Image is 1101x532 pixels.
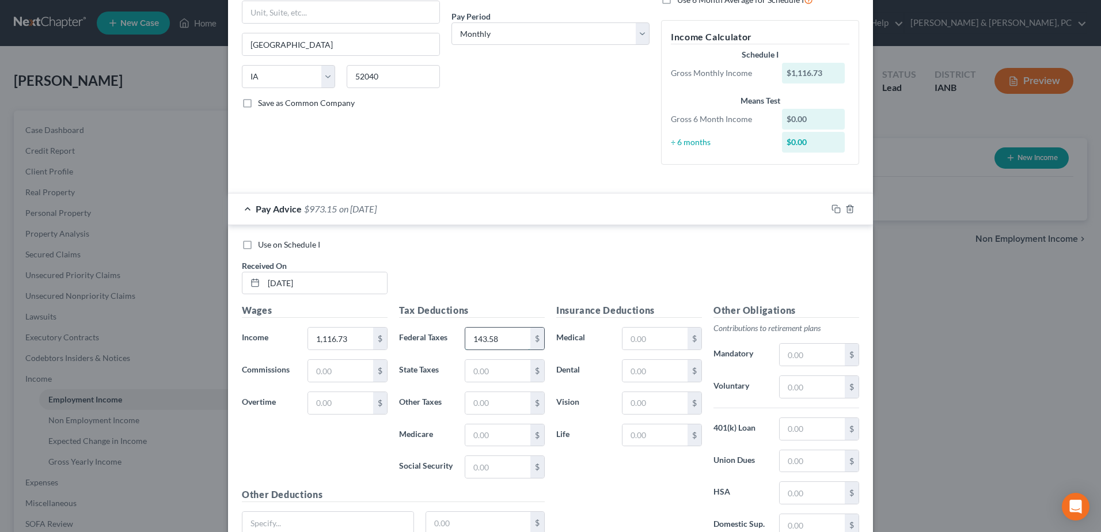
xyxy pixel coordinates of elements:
[242,261,287,271] span: Received On
[688,392,701,414] div: $
[550,359,616,382] label: Dental
[308,392,373,414] input: 0.00
[451,12,491,21] span: Pay Period
[550,392,616,415] label: Vision
[845,344,859,366] div: $
[258,240,320,249] span: Use on Schedule I
[236,392,302,415] label: Overtime
[782,132,845,153] div: $0.00
[465,328,530,349] input: 0.00
[845,482,859,504] div: $
[622,328,688,349] input: 0.00
[308,360,373,382] input: 0.00
[373,328,387,349] div: $
[530,328,544,349] div: $
[845,450,859,472] div: $
[1062,493,1089,520] div: Open Intercom Messenger
[530,360,544,382] div: $
[465,360,530,382] input: 0.00
[242,33,439,55] input: Enter city...
[236,359,302,382] label: Commissions
[708,343,773,366] label: Mandatory
[845,376,859,398] div: $
[530,392,544,414] div: $
[780,376,845,398] input: 0.00
[671,95,849,107] div: Means Test
[708,417,773,440] label: 401(k) Loan
[671,30,849,44] h5: Income Calculator
[393,455,459,478] label: Social Security
[688,328,701,349] div: $
[465,456,530,478] input: 0.00
[550,327,616,350] label: Medical
[708,450,773,473] label: Union Dues
[780,418,845,440] input: 0.00
[242,488,545,502] h5: Other Deductions
[242,332,268,342] span: Income
[339,203,377,214] span: on [DATE]
[708,375,773,398] label: Voluntary
[665,136,776,148] div: ÷ 6 months
[708,481,773,504] label: HSA
[465,392,530,414] input: 0.00
[530,424,544,446] div: $
[845,418,859,440] div: $
[264,272,387,294] input: MM/DD/YYYY
[556,303,702,318] h5: Insurance Deductions
[373,360,387,382] div: $
[256,203,302,214] span: Pay Advice
[622,424,688,446] input: 0.00
[671,49,849,60] div: Schedule I
[465,424,530,446] input: 0.00
[393,327,459,350] label: Federal Taxes
[242,1,439,23] input: Unit, Suite, etc...
[713,322,859,334] p: Contributions to retirement plans
[550,424,616,447] label: Life
[258,98,355,108] span: Save as Common Company
[780,344,845,366] input: 0.00
[665,113,776,125] div: Gross 6 Month Income
[347,65,440,88] input: Enter zip...
[373,392,387,414] div: $
[622,360,688,382] input: 0.00
[782,63,845,83] div: $1,116.73
[242,303,388,318] h5: Wages
[393,424,459,447] label: Medicare
[393,392,459,415] label: Other Taxes
[393,359,459,382] label: State Taxes
[530,456,544,478] div: $
[665,67,776,79] div: Gross Monthly Income
[713,303,859,318] h5: Other Obligations
[688,360,701,382] div: $
[780,450,845,472] input: 0.00
[308,328,373,349] input: 0.00
[304,203,337,214] span: $973.15
[688,424,701,446] div: $
[782,109,845,130] div: $0.00
[780,482,845,504] input: 0.00
[622,392,688,414] input: 0.00
[399,303,545,318] h5: Tax Deductions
